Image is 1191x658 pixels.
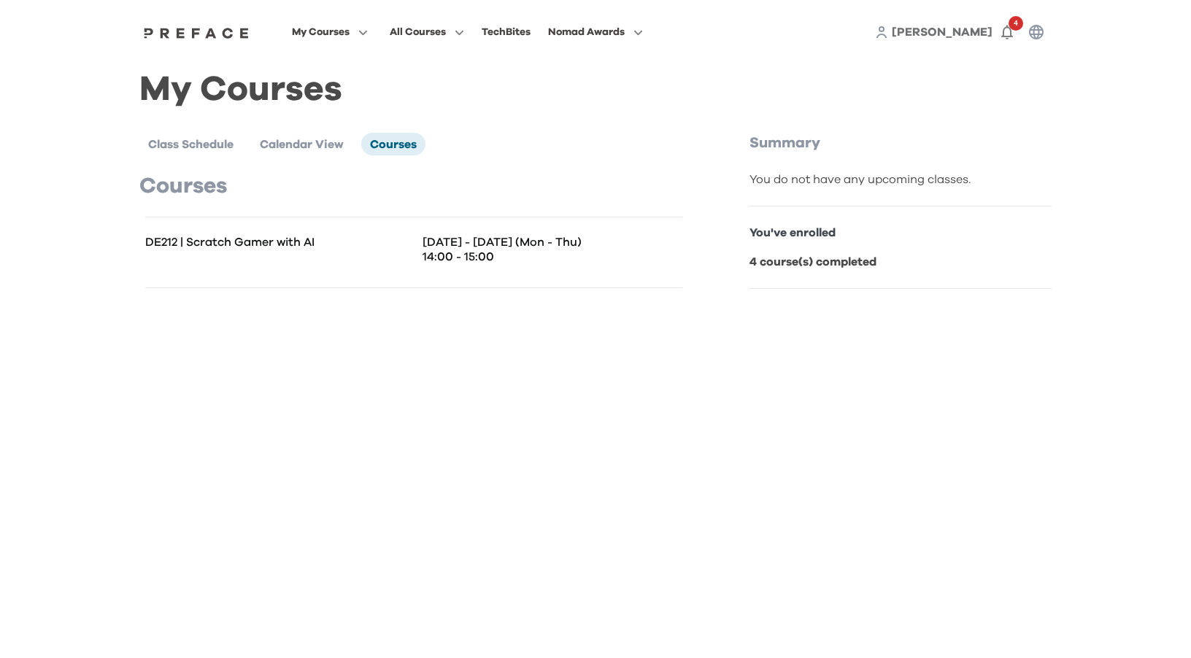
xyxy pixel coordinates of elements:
[423,249,682,264] p: 14:00 - 15:00
[385,23,469,42] button: All Courses
[1009,16,1023,31] span: 4
[292,23,350,41] span: My Courses
[260,139,344,150] span: Calendar View
[992,18,1022,47] button: 4
[148,139,234,150] span: Class Schedule
[749,171,1052,188] div: You do not have any upcoming classes.
[140,26,253,38] a: Preface Logo
[145,235,414,249] p: DE212 | Scratch Gamer with AI
[749,224,1052,241] p: You've enrolled
[749,133,1052,153] p: Summary
[892,26,992,38] span: [PERSON_NAME]
[482,23,531,41] div: TechBites
[370,139,417,150] span: Courses
[423,235,682,249] p: [DATE] - [DATE] (Mon - Thu)
[892,23,992,41] a: [PERSON_NAME]
[548,23,625,41] span: Nomad Awards
[390,23,446,41] span: All Courses
[140,27,253,39] img: Preface Logo
[288,23,372,42] button: My Courses
[139,82,1052,98] h1: My Courses
[544,23,647,42] button: Nomad Awards
[749,256,876,268] b: 4 course(s) completed
[139,173,688,199] p: Courses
